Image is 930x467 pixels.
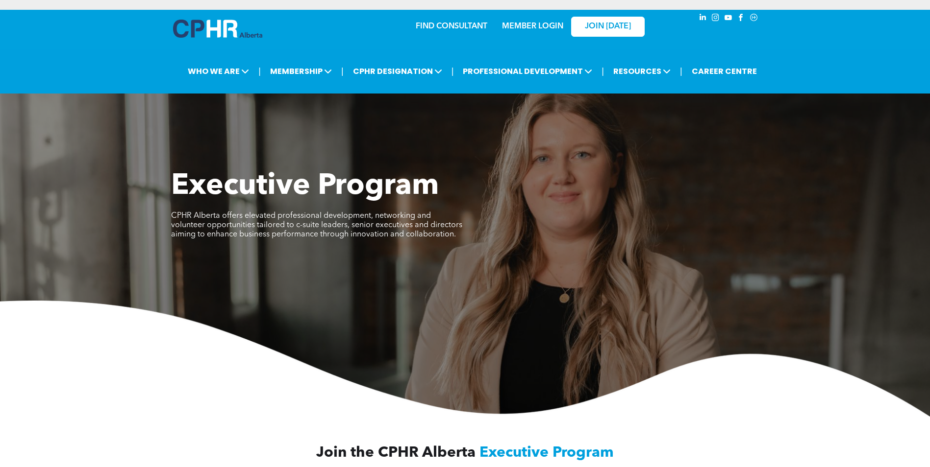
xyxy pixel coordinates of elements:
span: CPHR DESIGNATION [350,62,445,80]
span: Executive Program [479,445,614,460]
span: Executive Program [171,172,439,201]
li: | [680,61,682,81]
a: Social network [749,12,759,25]
li: | [258,61,261,81]
li: | [341,61,344,81]
span: CPHR Alberta offers elevated professional development, networking and volunteer opportunities tai... [171,212,462,238]
a: CAREER CENTRE [689,62,760,80]
a: MEMBER LOGIN [502,23,563,30]
img: A blue and white logo for cp alberta [173,20,262,38]
a: linkedin [698,12,708,25]
a: instagram [710,12,721,25]
span: JOIN [DATE] [585,22,631,31]
li: | [452,61,454,81]
span: WHO WE ARE [185,62,252,80]
a: JOIN [DATE] [571,17,645,37]
a: facebook [736,12,747,25]
li: | [602,61,604,81]
span: PROFESSIONAL DEVELOPMENT [460,62,595,80]
span: Join the CPHR Alberta [316,445,476,460]
a: FIND CONSULTANT [416,23,487,30]
span: MEMBERSHIP [267,62,335,80]
span: RESOURCES [610,62,674,80]
a: youtube [723,12,734,25]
